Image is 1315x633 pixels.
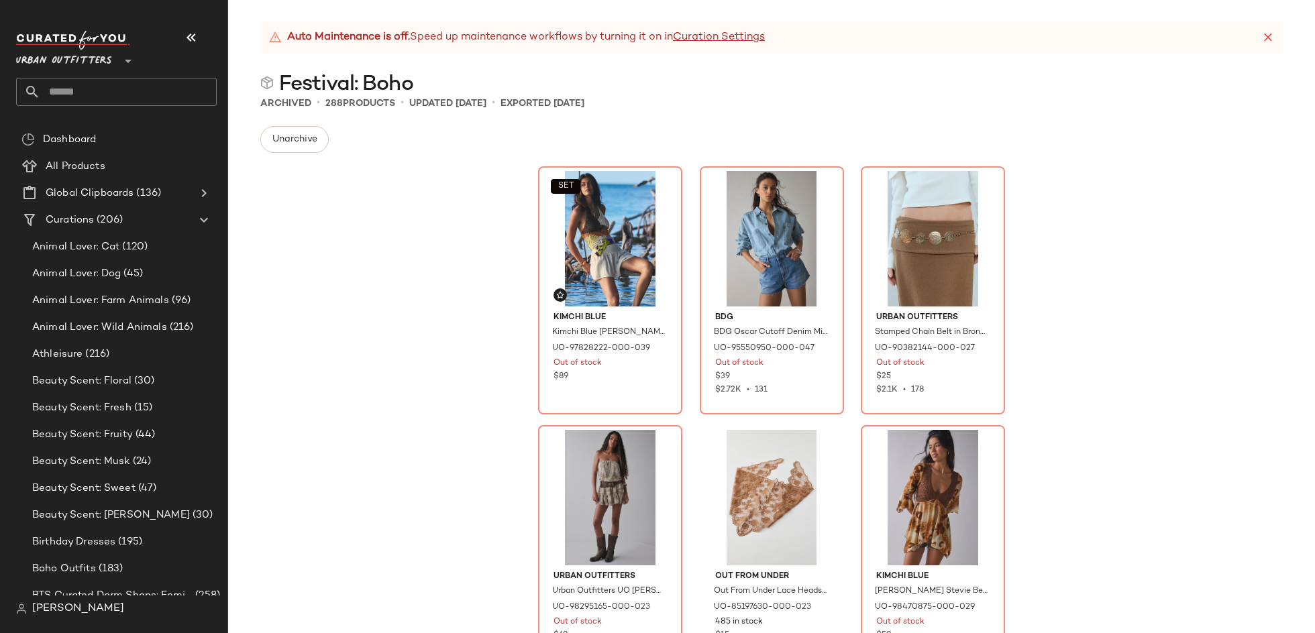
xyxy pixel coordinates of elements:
[32,534,115,550] span: Birthday Dresses
[260,76,274,90] img: svg%3e
[755,386,768,394] span: 131
[279,71,413,98] span: Festival: Boho
[46,213,94,228] span: Curations
[715,386,741,394] span: $2.72K
[32,266,121,282] span: Animal Lover: Dog
[876,357,925,369] span: Out of stock
[287,30,410,46] strong: Auto Maintenance is off.
[16,46,112,70] span: Urban Outfitters
[134,186,161,201] span: (136)
[876,386,898,394] span: $2.1K
[875,601,975,614] span: UO-98470875-000-029
[32,347,83,362] span: Athleisure
[46,159,105,174] span: All Products
[554,371,568,383] span: $89
[169,293,191,308] span: (96)
[325,99,343,109] span: 288
[554,312,667,324] span: Kimchi Blue
[317,95,320,111] span: •
[876,616,925,628] span: Out of stock
[714,343,814,355] span: UO-95550950-000-047
[325,97,395,111] div: Products
[556,291,564,299] img: svg%3e
[714,327,827,339] span: BDG Oscar Cutoff Denim Micro Short in Mid Blue, Women's at Urban Outfitters
[115,534,142,550] span: (195)
[46,186,134,201] span: Global Clipboards
[876,312,990,324] span: Urban Outfitters
[552,585,666,597] span: Urban Outfitters UO [PERSON_NAME] Strapless Tiered Chiffon Mini Dress in Mix Animal, Women's at U...
[554,616,602,628] span: Out of stock
[119,239,148,255] span: (120)
[16,603,27,614] img: svg%3e
[136,481,157,496] span: (47)
[673,30,765,46] a: Curation Settings
[32,481,136,496] span: Beauty Scent: Sweet
[83,347,109,362] span: (216)
[492,95,495,111] span: •
[741,386,755,394] span: •
[272,134,317,145] span: Unarchive
[551,179,580,194] button: SET
[714,601,811,614] span: UO-85197630-000-023
[552,343,650,355] span: UO-97828222-000-039
[32,561,96,577] span: Boho Outfits
[554,571,667,583] span: Urban Outfitters
[543,430,678,565] img: 98295165_023_b
[552,601,650,614] span: UO-98295165-000-023
[865,430,1000,565] img: 98470875_029_b
[401,95,404,111] span: •
[193,588,220,603] span: (258)
[543,171,678,306] img: 97828222_039_b
[875,343,975,355] span: UO-90382144-000-027
[260,126,329,153] button: Unarchive
[32,508,190,523] span: Beauty Scent: [PERSON_NAME]
[260,97,311,111] span: Archived
[32,601,124,617] span: [PERSON_NAME]
[876,571,990,583] span: Kimchi Blue
[715,312,829,324] span: BDG
[121,266,143,282] span: (45)
[32,320,167,335] span: Animal Lover: Wild Animals
[554,357,602,369] span: Out of stock
[715,616,763,628] span: 485 in stock
[714,585,827,597] span: Out From Under Lace Headscarf in [GEOGRAPHIC_DATA], Women's at Urban Outfitters
[501,97,584,111] p: Exported [DATE]
[552,327,666,339] span: Kimchi Blue [PERSON_NAME] Floral Crochet Open-Back Tie Halter Tank Top in Festival Combo, Women's...
[32,427,133,443] span: Beauty Scent: Fruity
[911,386,924,394] span: 178
[32,373,131,389] span: Beauty Scent: Floral
[409,97,486,111] p: updated [DATE]
[96,561,123,577] span: (183)
[167,320,194,335] span: (216)
[131,400,153,416] span: (15)
[32,239,119,255] span: Animal Lover: Cat
[557,182,574,191] span: SET
[875,327,988,339] span: Stamped Chain Belt in Bronze, Women's at Urban Outfitters
[875,585,988,597] span: [PERSON_NAME] Stevie Beaded Embroidered Babydoll Top in Brown, Women's at Urban Outfitters
[133,427,156,443] span: (44)
[865,171,1000,306] img: 90382144_027_b
[21,133,35,146] img: svg%3e
[32,293,169,308] span: Animal Lover: Farm Animals
[268,30,765,46] div: Speed up maintenance workflows by turning it on in
[32,400,131,416] span: Beauty Scent: Fresh
[94,213,123,228] span: (206)
[190,508,213,523] span: (30)
[16,31,130,50] img: cfy_white_logo.C9jOOHJF.svg
[898,386,911,394] span: •
[32,588,193,603] span: BTS Curated Dorm Shops: Feminine
[715,371,730,383] span: $39
[704,430,839,565] img: 85197630_023_b
[131,373,155,389] span: (30)
[715,571,829,583] span: Out From Under
[876,371,891,383] span: $25
[130,454,152,469] span: (24)
[704,171,839,306] img: 95550950_047_b
[32,454,130,469] span: Beauty Scent: Musk
[43,132,96,148] span: Dashboard
[715,357,764,369] span: Out of stock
